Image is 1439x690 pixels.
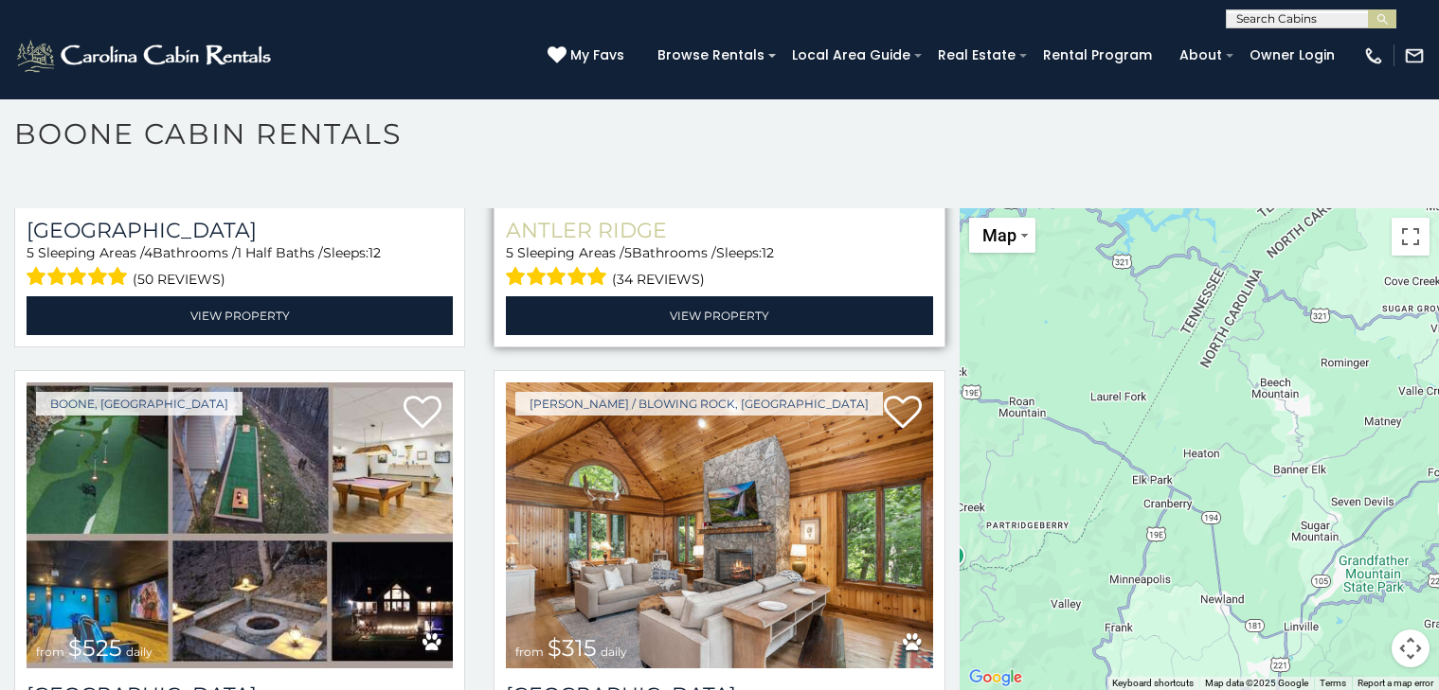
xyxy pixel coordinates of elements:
span: 5 [506,244,513,261]
a: About [1170,41,1232,70]
img: Chimney Island [506,382,932,668]
button: Keyboard shortcuts [1112,677,1194,690]
span: daily [126,645,153,659]
button: Change map style [969,218,1035,253]
span: Map [982,225,1016,245]
a: Rental Program [1034,41,1161,70]
a: [PERSON_NAME] / Blowing Rock, [GEOGRAPHIC_DATA] [515,392,883,416]
span: from [515,645,544,659]
span: 1 Half Baths / [237,244,323,261]
button: Toggle fullscreen view [1392,218,1430,256]
a: Add to favorites [884,394,922,433]
a: Local Area Guide [782,41,920,70]
span: 5 [624,244,632,261]
span: $525 [68,634,122,662]
span: 12 [369,244,381,261]
a: Wildlife Manor from $525 daily [27,382,453,668]
a: Open this area in Google Maps (opens a new window) [964,665,1027,690]
a: Boone, [GEOGRAPHIC_DATA] [36,392,243,416]
img: Google [964,665,1027,690]
span: from [36,645,64,659]
a: My Favs [548,45,629,66]
a: Antler Ridge [506,218,932,243]
h3: Diamond Creek Lodge [27,218,453,243]
a: Owner Login [1240,41,1344,70]
a: Terms [1320,678,1346,688]
a: Report a map error [1358,678,1433,688]
a: [GEOGRAPHIC_DATA] [27,218,453,243]
div: Sleeping Areas / Bathrooms / Sleeps: [506,243,932,292]
span: Map data ©2025 Google [1205,678,1308,688]
span: (34 reviews) [612,267,705,292]
span: $315 [548,634,597,662]
img: White-1-2.png [14,37,277,75]
span: 5 [27,244,34,261]
span: 12 [762,244,774,261]
span: (50 reviews) [133,267,225,292]
div: Sleeping Areas / Bathrooms / Sleeps: [27,243,453,292]
a: View Property [27,296,453,335]
a: Real Estate [928,41,1025,70]
img: mail-regular-white.png [1404,45,1425,66]
a: Chimney Island from $315 daily [506,382,932,668]
a: View Property [506,296,932,335]
span: 4 [144,244,153,261]
span: My Favs [570,45,624,65]
a: Browse Rentals [648,41,774,70]
span: daily [601,645,627,659]
img: Wildlife Manor [27,382,453,668]
img: phone-regular-white.png [1363,45,1384,66]
button: Map camera controls [1392,629,1430,667]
